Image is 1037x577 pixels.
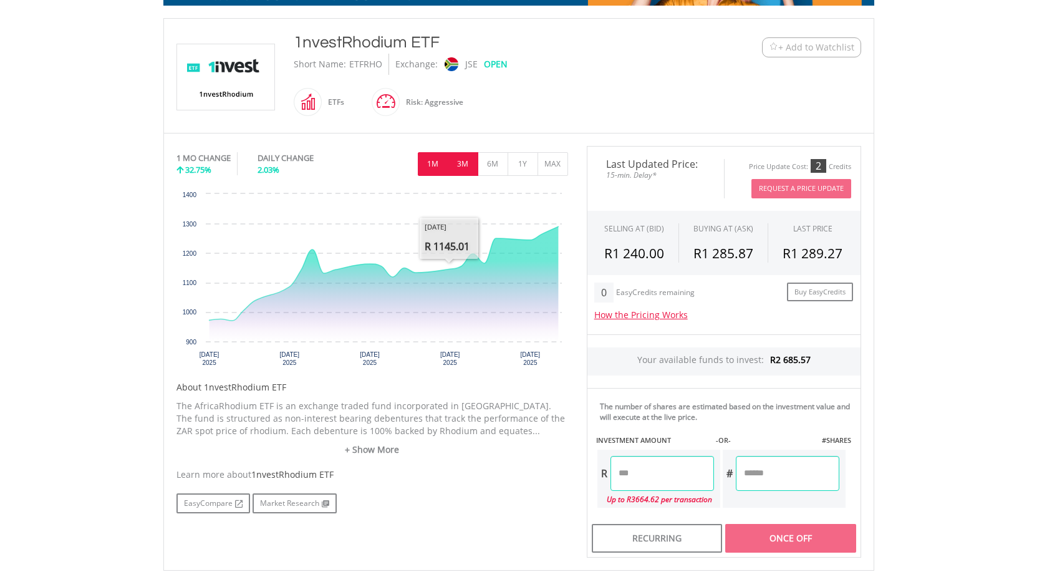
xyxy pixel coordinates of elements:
[693,223,753,234] span: BUYING AT (ASK)
[322,87,344,117] div: ETFs
[597,159,715,169] span: Last Updated Price:
[600,401,856,422] div: The number of shares are estimated based on the investment value and will execute at the live price.
[253,493,337,513] a: Market Research
[597,169,715,181] span: 15-min. Delay*
[716,435,731,445] label: -OR-
[251,468,334,480] span: 1nvestRhodium ETF
[200,351,219,366] text: [DATE] 2025
[349,54,382,75] div: ETFRHO
[176,400,568,437] p: The AfricaRhodium ETF is an exchange traded fund incorporated in [GEOGRAPHIC_DATA]. The fund is s...
[521,351,541,366] text: [DATE] 2025
[176,468,568,481] div: Learn more about
[183,309,197,316] text: 1000
[604,223,664,234] div: SELLING AT (BID)
[822,435,851,445] label: #SHARES
[616,288,695,299] div: EasyCredits remaining
[176,381,568,394] h5: About 1nvestRhodium ETF
[418,152,448,176] button: 1M
[465,54,478,75] div: JSE
[596,435,671,445] label: INVESTMENT AMOUNT
[751,179,851,198] button: Request A Price Update
[723,456,736,491] div: #
[597,491,714,508] div: Up to R3664.62 per transaction
[538,152,568,176] button: MAX
[749,162,808,172] div: Price Update Cost:
[762,37,861,57] button: Watchlist + Add to Watchlist
[186,339,196,346] text: 900
[592,524,722,553] div: Recurring
[725,524,856,553] div: Once Off
[770,354,811,366] span: R2 685.57
[594,309,688,321] a: How the Pricing Works
[179,44,273,110] img: EQU.ZA.ETFRHO.png
[478,152,508,176] button: 6M
[594,283,614,303] div: 0
[778,41,854,54] span: + Add to Watchlist
[587,347,861,376] div: Your available funds to invest:
[597,456,610,491] div: R
[440,351,460,366] text: [DATE] 2025
[183,279,197,286] text: 1100
[176,444,568,456] a: + Show More
[185,164,211,175] span: 32.75%
[793,223,832,234] div: LAST PRICE
[176,188,568,375] div: Chart. Highcharts interactive chart.
[294,54,346,75] div: Short Name:
[508,152,538,176] button: 1Y
[258,152,355,164] div: DAILY CHANGE
[183,250,197,257] text: 1200
[783,245,842,262] span: R1 289.27
[604,245,664,262] span: R1 240.00
[829,162,851,172] div: Credits
[280,351,300,366] text: [DATE] 2025
[183,221,197,228] text: 1300
[769,42,778,52] img: Watchlist
[395,54,438,75] div: Exchange:
[400,87,463,117] div: Risk: Aggressive
[183,192,197,198] text: 1400
[258,164,279,175] span: 2.03%
[693,245,753,262] span: R1 285.87
[787,283,853,302] a: Buy EasyCredits
[294,31,685,54] div: 1nvestRhodium ETF
[448,152,478,176] button: 3M
[176,188,568,375] svg: Interactive chart
[484,54,508,75] div: OPEN
[176,493,250,513] a: EasyCompare
[360,351,380,366] text: [DATE] 2025
[176,152,231,164] div: 1 MO CHANGE
[811,159,826,173] div: 2
[444,57,458,71] img: jse.png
